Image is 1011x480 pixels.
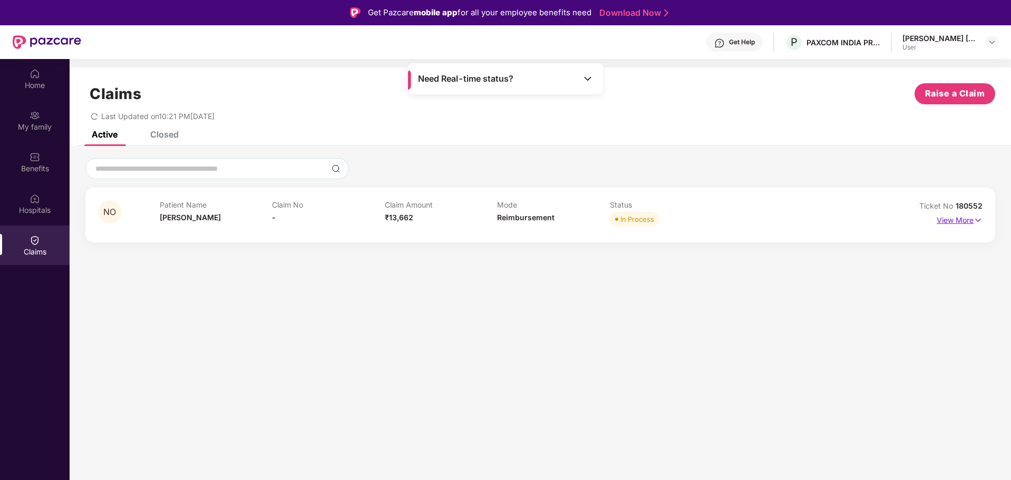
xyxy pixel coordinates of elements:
p: Mode [497,200,610,209]
img: svg+xml;base64,PHN2ZyB3aWR0aD0iMjAiIGhlaWdodD0iMjAiIHZpZXdCb3g9IjAgMCAyMCAyMCIgZmlsbD0ibm9uZSIgeG... [30,110,40,121]
a: Download Now [599,7,665,18]
span: Reimbursement [497,213,555,222]
span: - [272,213,276,222]
img: svg+xml;base64,PHN2ZyBpZD0iSG9tZSIgeG1sbnM9Imh0dHA6Ly93d3cudzMub3JnLzIwMDAvc3ZnIiB3aWR0aD0iMjAiIG... [30,68,40,79]
span: NO [103,208,116,217]
span: Need Real-time status? [418,73,513,84]
img: svg+xml;base64,PHN2ZyB4bWxucz0iaHR0cDovL3d3dy53My5vcmcvMjAwMC9zdmciIHdpZHRoPSIxNyIgaGVpZ2h0PSIxNy... [974,214,983,226]
img: Toggle Icon [582,73,593,84]
img: svg+xml;base64,PHN2ZyBpZD0iQmVuZWZpdHMiIHhtbG5zPSJodHRwOi8vd3d3LnczLm9yZy8yMDAwL3N2ZyIgd2lkdGg9Ij... [30,152,40,162]
div: In Process [620,214,654,224]
img: New Pazcare Logo [13,35,81,49]
div: Get Pazcare for all your employee benefits need [368,6,591,19]
span: redo [91,112,98,121]
button: Raise a Claim [915,83,995,104]
div: PAXCOM INDIA PRIVATE LIMITED [806,37,880,47]
img: svg+xml;base64,PHN2ZyBpZD0iSG9zcGl0YWxzIiB4bWxucz0iaHR0cDovL3d3dy53My5vcmcvMjAwMC9zdmciIHdpZHRoPS... [30,193,40,204]
span: Ticket No [919,201,956,210]
img: Stroke [664,7,668,18]
img: svg+xml;base64,PHN2ZyBpZD0iRHJvcGRvd24tMzJ4MzIiIHhtbG5zPSJodHRwOi8vd3d3LnczLm9yZy8yMDAwL3N2ZyIgd2... [988,38,996,46]
div: User [902,43,976,52]
div: Closed [150,129,179,140]
span: Last Updated on 10:21 PM[DATE] [101,112,215,121]
div: Get Help [729,38,755,46]
img: svg+xml;base64,PHN2ZyBpZD0iSGVscC0zMngzMiIgeG1sbnM9Imh0dHA6Ly93d3cudzMub3JnLzIwMDAvc3ZnIiB3aWR0aD... [714,38,725,48]
span: 180552 [956,201,983,210]
div: [PERSON_NAME] [PERSON_NAME] [902,33,976,43]
h1: Claims [90,85,141,103]
p: Status [610,200,723,209]
p: Claim Amount [385,200,498,209]
img: svg+xml;base64,PHN2ZyBpZD0iU2VhcmNoLTMyeDMyIiB4bWxucz0iaHR0cDovL3d3dy53My5vcmcvMjAwMC9zdmciIHdpZH... [332,164,340,173]
img: svg+xml;base64,PHN2ZyBpZD0iQ2xhaW0iIHhtbG5zPSJodHRwOi8vd3d3LnczLm9yZy8yMDAwL3N2ZyIgd2lkdGg9IjIwIi... [30,235,40,246]
div: Active [92,129,118,140]
span: ₹13,662 [385,213,413,222]
p: Claim No [272,200,385,209]
p: View More [937,212,983,226]
span: Raise a Claim [925,87,985,100]
span: [PERSON_NAME] [160,213,221,222]
strong: mobile app [414,7,458,17]
p: Patient Name [160,200,273,209]
img: Logo [350,7,361,18]
span: P [791,36,798,48]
